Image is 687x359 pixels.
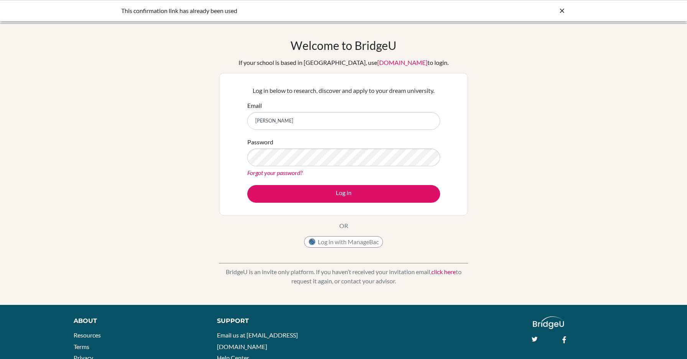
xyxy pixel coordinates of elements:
button: Log in [247,185,440,203]
label: Password [247,137,273,147]
div: Support [217,316,335,326]
div: If your school is based in [GEOGRAPHIC_DATA], use to login. [238,58,449,67]
a: Email us at [EMAIL_ADDRESS][DOMAIN_NAME] [217,331,298,350]
button: Log in with ManageBac [304,236,383,248]
div: About [74,316,200,326]
a: Terms [74,343,89,350]
a: [DOMAIN_NAME] [377,59,427,66]
a: Resources [74,331,101,339]
h1: Welcome to BridgeU [291,38,396,52]
p: Log in below to research, discover and apply to your dream university. [247,86,440,95]
a: Forgot your password? [247,169,302,176]
a: click here [431,268,456,275]
label: Email [247,101,262,110]
p: OR [339,221,348,230]
div: This confirmation link has already been used [121,6,451,15]
p: BridgeU is an invite only platform. If you haven’t received your invitation email, to request it ... [219,267,468,286]
img: logo_white@2x-f4f0deed5e89b7ecb1c2cc34c3e3d731f90f0f143d5ea2071677605dd97b5244.png [533,316,564,329]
